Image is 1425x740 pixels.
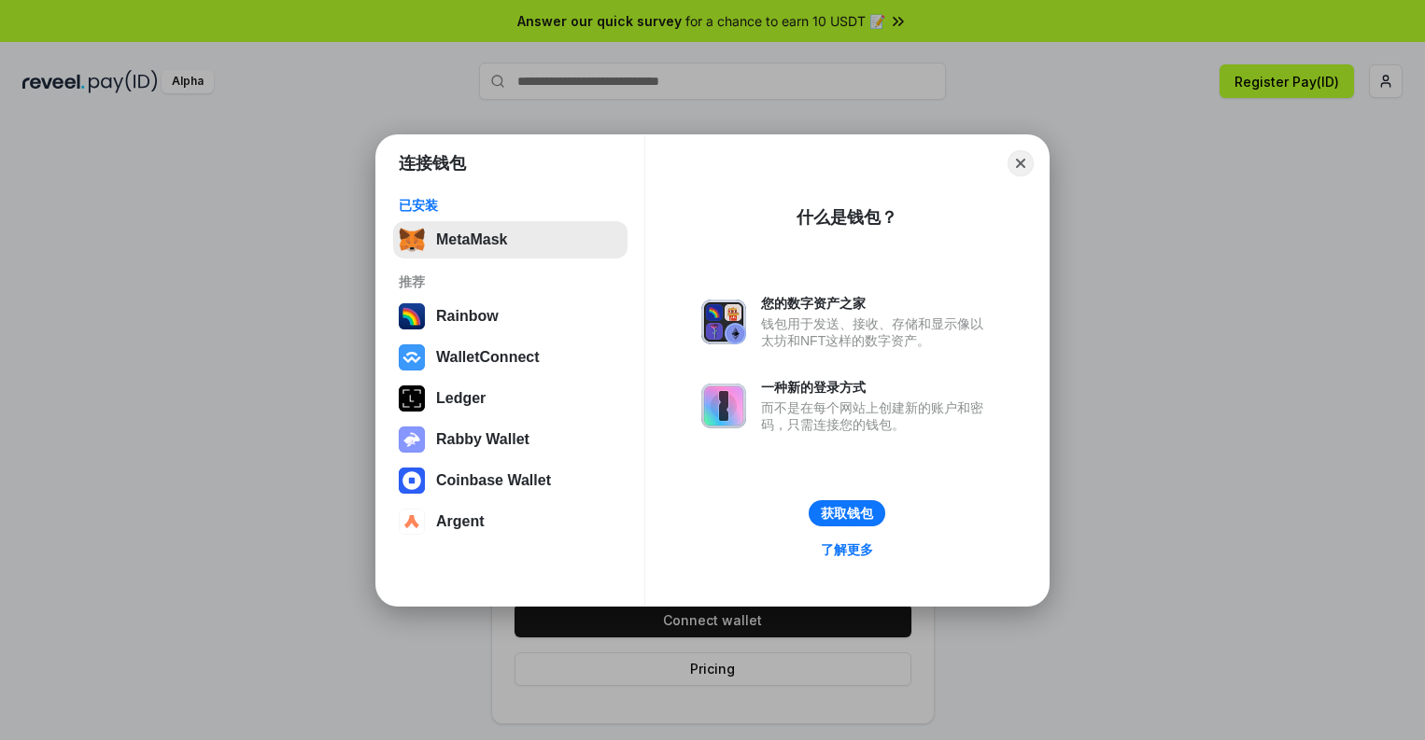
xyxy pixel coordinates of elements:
div: 了解更多 [821,541,873,558]
a: 了解更多 [810,538,884,562]
div: 已安装 [399,197,622,214]
img: svg+xml,%3Csvg%20width%3D%2228%22%20height%3D%2228%22%20viewBox%3D%220%200%2028%2028%22%20fill%3D... [399,509,425,535]
button: Rainbow [393,298,628,335]
div: Rainbow [436,308,499,325]
img: svg+xml,%3Csvg%20xmlns%3D%22http%3A%2F%2Fwww.w3.org%2F2000%2Fsvg%22%20fill%3D%22none%22%20viewBox... [701,384,746,428]
div: 而不是在每个网站上创建新的账户和密码，只需连接您的钱包。 [761,399,993,433]
div: 推荐 [399,273,622,290]
img: svg+xml,%3Csvg%20xmlns%3D%22http%3A%2F%2Fwww.w3.org%2F2000%2Fsvg%22%20fill%3D%22none%22%20viewBox... [701,300,746,344]
div: 什么是钱包？ [797,206,897,229]
div: Rabby Wallet [436,431,529,448]
button: Rabby Wallet [393,421,628,458]
div: 获取钱包 [821,505,873,522]
div: 您的数字资产之家 [761,295,993,312]
div: Coinbase Wallet [436,472,551,489]
div: Ledger [436,390,486,407]
img: svg+xml,%3Csvg%20xmlns%3D%22http%3A%2F%2Fwww.w3.org%2F2000%2Fsvg%22%20width%3D%2228%22%20height%3... [399,385,425,412]
div: 一种新的登录方式 [761,379,993,396]
div: WalletConnect [436,349,540,366]
button: WalletConnect [393,339,628,376]
button: Ledger [393,380,628,417]
div: MetaMask [436,231,507,248]
button: Coinbase Wallet [393,462,628,499]
button: Argent [393,503,628,540]
div: Argent [436,513,485,530]
button: MetaMask [393,221,628,258]
img: svg+xml,%3Csvg%20fill%3D%22none%22%20height%3D%2233%22%20viewBox%3D%220%200%2035%2033%22%20width%... [399,227,425,253]
div: 钱包用于发送、接收、存储和显示像以太坊和NFT这样的数字资产。 [761,315,993,349]
button: 获取钱包 [809,500,885,526]
h1: 连接钱包 [399,152,466,175]
img: svg+xml,%3Csvg%20xmlns%3D%22http%3A%2F%2Fwww.w3.org%2F2000%2Fsvg%22%20fill%3D%22none%22%20viewBox... [399,426,425,453]
img: svg+xml,%3Csvg%20width%3D%22120%22%20height%3D%22120%22%20viewBox%3D%220%200%20120%20120%22%20fil... [399,303,425,329]
button: Close [1008,150,1034,176]
img: svg+xml,%3Csvg%20width%3D%2228%22%20height%3D%2228%22%20viewBox%3D%220%200%2028%2028%22%20fill%3D... [399,468,425,494]
img: svg+xml,%3Csvg%20width%3D%2228%22%20height%3D%2228%22%20viewBox%3D%220%200%2028%2028%22%20fill%3D... [399,344,425,370]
